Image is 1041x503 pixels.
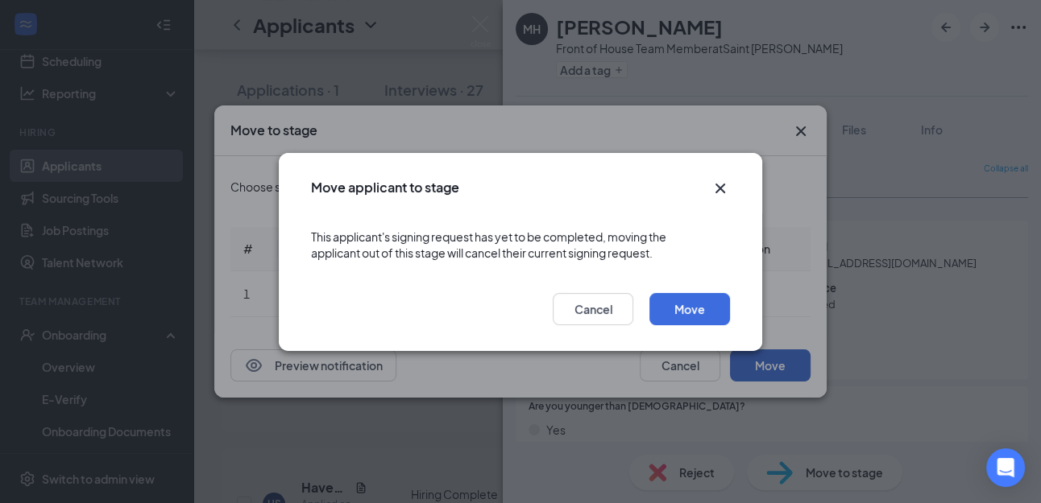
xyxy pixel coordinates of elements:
svg: Cross [711,179,730,198]
button: Close [711,179,730,198]
button: Move [649,293,730,325]
button: Cancel [553,293,633,325]
h3: Move applicant to stage [311,179,459,196]
div: This applicant's signing request has yet to be completed, moving the applicant out of this stage ... [311,212,730,277]
div: Open Intercom Messenger [986,448,1025,487]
